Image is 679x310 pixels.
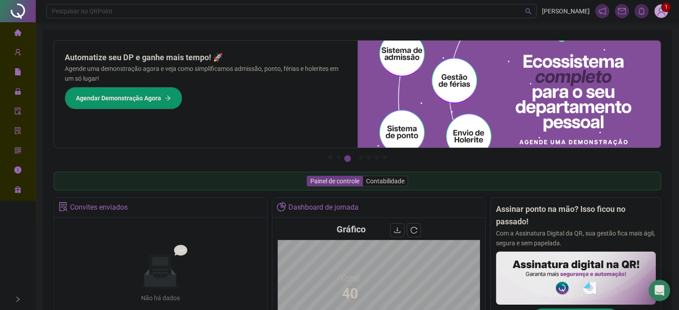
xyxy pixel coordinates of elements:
span: solution [14,123,21,141]
span: reload [410,227,417,234]
span: notification [598,7,606,15]
img: banner%2Fd57e337e-a0d3-4837-9615-f134fc33a8e6.png [358,41,661,148]
span: user-add [14,45,21,62]
button: 4 [358,155,363,160]
span: 1 [665,4,668,10]
div: Dashboard de jornada [288,200,358,215]
button: 5 [367,155,371,160]
img: 73052 [654,4,668,18]
span: qrcode [14,143,21,161]
span: Contabilidade [366,178,404,185]
img: banner%2F02c71560-61a6-44d4-94b9-c8ab97240462.png [496,252,656,305]
p: Com a Assinatura Digital da QR, sua gestão fica mais ágil, segura e sem papelada. [496,228,656,248]
button: 2 [336,155,341,160]
span: bell [637,7,646,15]
button: Agendar Demonstração Agora [65,87,182,109]
div: Convites enviados [70,200,128,215]
span: info-circle [14,162,21,180]
span: audit [14,103,21,121]
button: 3 [344,155,351,162]
h2: Automatize seu DP e ganhe mais tempo! 🚀 [65,51,347,64]
span: download [394,227,401,234]
span: Painel de controle [310,178,359,185]
button: 7 [383,155,387,160]
span: right [15,296,21,302]
div: Open Intercom Messenger [649,280,670,301]
button: 1 [328,155,333,160]
span: gift [14,182,21,200]
span: arrow-right [165,95,171,101]
span: solution [58,202,68,211]
div: Não há dados [119,293,201,303]
span: lock [14,84,21,102]
span: search [525,8,532,15]
h4: Gráfico [337,223,366,236]
p: Agende uma demonstração agora e veja como simplificamos admissão, ponto, férias e holerites em um... [65,64,347,83]
h2: Assinar ponto na mão? Isso ficou no passado! [496,203,656,228]
span: Agendar Demonstração Agora [76,93,161,103]
span: pie-chart [277,202,286,211]
span: file [14,64,21,82]
button: 6 [375,155,379,160]
sup: Atualize o seu contato no menu Meus Dados [662,3,671,12]
span: home [14,25,21,43]
span: mail [618,7,626,15]
span: [PERSON_NAME] [542,6,590,16]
